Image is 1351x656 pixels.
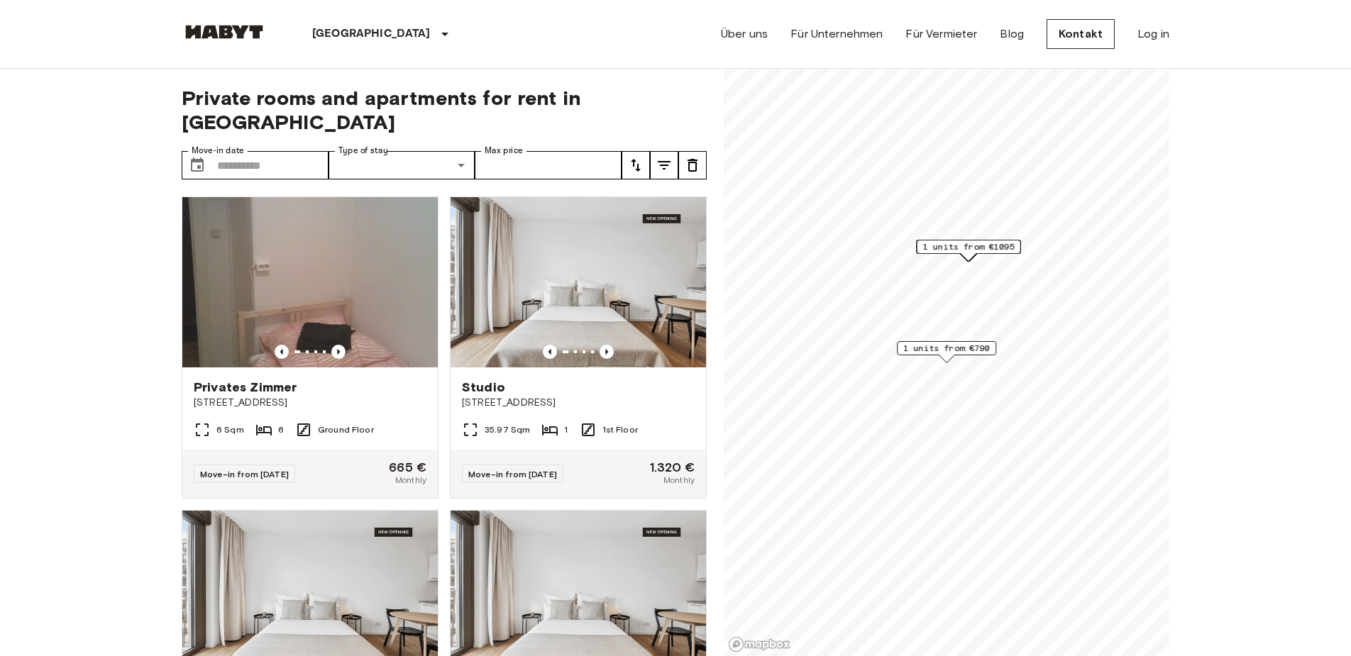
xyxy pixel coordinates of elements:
[790,26,883,43] a: Für Unternehmen
[450,196,707,499] a: Marketing picture of unit DE-01-490-109-001Previous imagePrevious imageStudio[STREET_ADDRESS]35.9...
[1137,26,1169,43] a: Log in
[468,469,557,479] span: Move-in from [DATE]
[650,151,678,179] button: tune
[395,474,426,487] span: Monthly
[200,469,289,479] span: Move-in from [DATE]
[338,145,388,157] label: Type of stay
[543,345,557,359] button: Previous image
[905,26,977,43] a: Für Vermieter
[564,423,568,436] span: 1
[917,240,1021,262] div: Map marker
[192,145,244,157] label: Move-in date
[278,423,284,436] span: 6
[650,461,695,474] span: 1.320 €
[275,345,289,359] button: Previous image
[318,423,374,436] span: Ground Floor
[183,151,211,179] button: Choose date
[663,474,695,487] span: Monthly
[622,151,650,179] button: tune
[216,423,244,436] span: 6 Sqm
[182,197,438,367] img: Marketing picture of unit DE-01-029-01M
[600,345,614,359] button: Previous image
[194,379,297,396] span: Privates Zimmer
[331,345,346,359] button: Previous image
[182,25,267,39] img: Habyt
[602,423,638,436] span: 1st Floor
[923,240,1015,253] span: 1 units from €1095
[721,26,768,43] a: Über uns
[451,197,706,367] img: Marketing picture of unit DE-01-490-109-001
[485,423,530,436] span: 35.97 Sqm
[182,196,439,499] a: Marketing picture of unit DE-01-029-01MPrevious imagePrevious imagePrivates Zimmer[STREET_ADDRESS...
[462,396,695,410] span: [STREET_ADDRESS]
[485,145,523,157] label: Max price
[728,636,790,652] a: Mapbox logo
[462,379,505,396] span: Studio
[678,151,707,179] button: tune
[1047,19,1115,49] a: Kontakt
[182,86,707,134] span: Private rooms and apartments for rent in [GEOGRAPHIC_DATA]
[389,461,426,474] span: 665 €
[903,342,990,355] span: 1 units from €790
[897,341,996,363] div: Map marker
[194,396,426,410] span: [STREET_ADDRESS]
[1000,26,1024,43] a: Blog
[312,26,431,43] p: [GEOGRAPHIC_DATA]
